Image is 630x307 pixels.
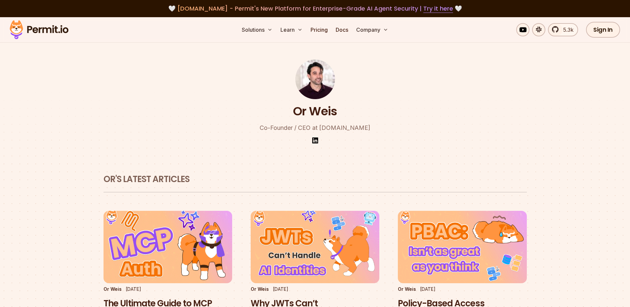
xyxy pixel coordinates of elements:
[126,286,141,292] time: [DATE]
[251,286,269,292] p: Or Weis
[548,23,578,36] a: 5.3k
[104,173,527,185] h2: Or's latest articles
[354,23,391,36] button: Company
[16,4,614,13] div: 🤍 🤍
[423,4,453,13] a: Try it here
[273,286,288,292] time: [DATE]
[278,23,305,36] button: Learn
[559,26,573,34] span: 5.3k
[398,286,416,292] p: Or Weis
[586,22,620,38] a: Sign In
[7,19,71,41] img: Permit logo
[239,23,275,36] button: Solutions
[398,211,526,283] img: Policy-Based Access Control (PBAC) Isn’t as Great as You Think
[104,211,232,283] img: The Ultimate Guide to MCP Auth: Identity, Consent, and Agent Security
[177,4,453,13] span: [DOMAIN_NAME] - Permit's New Platform for Enterprise-Grade AI Agent Security |
[104,286,122,292] p: Or Weis
[333,23,351,36] a: Docs
[308,23,330,36] a: Pricing
[293,103,337,120] h1: Or Weis
[251,211,379,283] img: Why JWTs Can’t Handle AI Agent Access
[420,286,436,292] time: [DATE]
[260,123,370,133] p: Co-Founder / CEO at [DOMAIN_NAME]
[295,59,335,99] img: Or Weis
[311,136,319,144] img: linkedin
